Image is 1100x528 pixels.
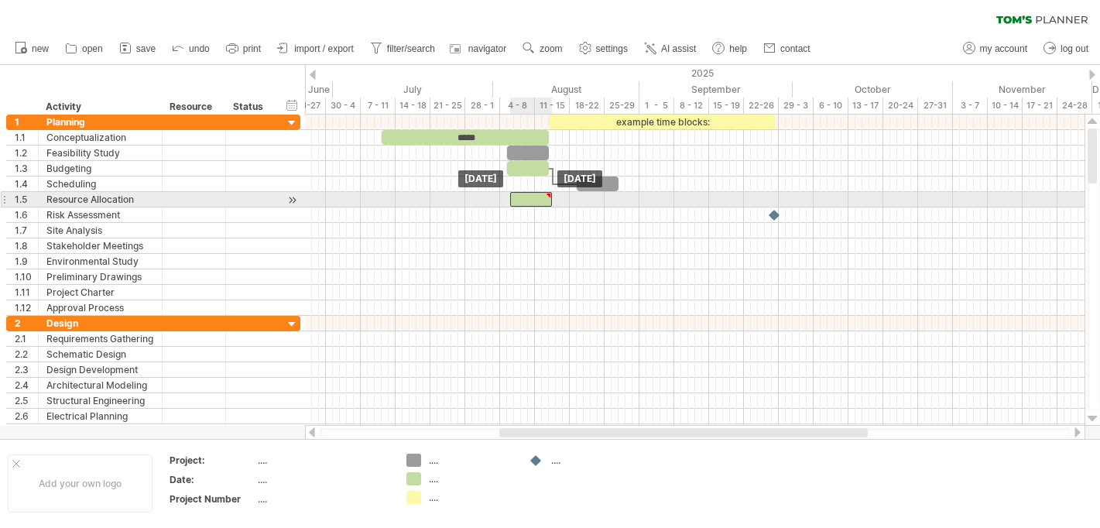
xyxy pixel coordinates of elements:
span: help [729,43,747,54]
span: new [32,43,49,54]
a: save [115,39,160,59]
div: 2.7 [15,424,38,439]
a: import / export [273,39,358,59]
div: .... [258,454,388,467]
div: Resource Allocation [46,192,154,207]
div: Schematic Design [46,347,154,362]
span: AI assist [661,43,696,54]
a: navigator [447,39,511,59]
div: Budgeting [46,161,154,176]
span: save [136,43,156,54]
div: 2.4 [15,378,38,393]
span: print [243,43,261,54]
div: 4 - 8 [500,98,535,114]
a: help [708,39,752,59]
div: August 2025 [493,81,639,98]
span: import / export [294,43,354,54]
a: new [11,39,53,59]
div: Activity [46,99,153,115]
div: 2.1 [15,331,38,346]
div: 7 - 11 [361,98,396,114]
a: zoom [519,39,567,59]
div: 27-31 [918,98,953,114]
div: .... [551,454,636,467]
div: 8 - 12 [674,98,709,114]
span: undo [189,43,210,54]
span: contact [780,43,810,54]
div: 1.5 [15,192,38,207]
a: filter/search [366,39,440,59]
span: navigator [468,43,506,54]
div: Resource [170,99,217,115]
div: Design Development [46,362,154,377]
div: 2.6 [15,409,38,423]
div: Project Number [170,492,255,506]
div: 2.3 [15,362,38,377]
span: my account [980,43,1027,54]
div: 2 [15,316,38,331]
div: 3 - 7 [953,98,988,114]
div: 29 - 3 [779,98,814,114]
div: Add your own logo [8,454,152,513]
a: AI assist [640,39,701,59]
div: Status [233,99,267,115]
div: 2.5 [15,393,38,408]
div: [DATE] [557,170,602,187]
div: 1 - 5 [639,98,674,114]
div: Date: [170,473,255,486]
div: .... [429,454,513,467]
div: Environmental Study [46,254,154,269]
div: Architectural Modeling [46,378,154,393]
span: log out [1061,43,1088,54]
div: Planning [46,115,154,129]
div: Approval Process [46,300,154,315]
div: Preliminary Drawings [46,269,154,284]
a: print [222,39,266,59]
div: Stakeholder Meetings [46,238,154,253]
div: Electrical Planning [46,409,154,423]
div: 28 - 1 [465,98,500,114]
div: 1 [15,115,38,129]
a: my account [959,39,1032,59]
div: 24-28 [1057,98,1092,114]
span: filter/search [387,43,435,54]
div: Scheduling [46,177,154,191]
div: 30 - 4 [326,98,361,114]
div: 15 - 19 [709,98,744,114]
div: 1.10 [15,269,38,284]
div: Project Charter [46,285,154,300]
div: Project: [170,454,255,467]
div: 1.11 [15,285,38,300]
div: .... [429,491,513,504]
div: 1.7 [15,223,38,238]
div: 21 - 25 [430,98,465,114]
div: Site Analysis [46,223,154,238]
div: .... [258,492,388,506]
div: Structural Engineering [46,393,154,408]
div: Conceptualization [46,130,154,145]
div: 23-27 [291,98,326,114]
div: 17 - 21 [1023,98,1057,114]
div: 14 - 18 [396,98,430,114]
div: 1.6 [15,207,38,222]
div: 1.8 [15,238,38,253]
div: scroll to activity [285,192,300,208]
div: 1.12 [15,300,38,315]
div: Feasibility Study [46,146,154,160]
a: undo [168,39,214,59]
div: .... [429,472,513,485]
div: 10 - 14 [988,98,1023,114]
div: October 2025 [793,81,953,98]
span: settings [596,43,628,54]
div: 13 - 17 [848,98,883,114]
div: Risk Assessment [46,207,154,222]
div: Plumbing Planning [46,424,154,439]
div: 1.2 [15,146,38,160]
div: 6 - 10 [814,98,848,114]
div: 1.3 [15,161,38,176]
div: 20-24 [883,98,918,114]
div: 22-26 [744,98,779,114]
span: open [82,43,103,54]
div: 1.9 [15,254,38,269]
a: open [61,39,108,59]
